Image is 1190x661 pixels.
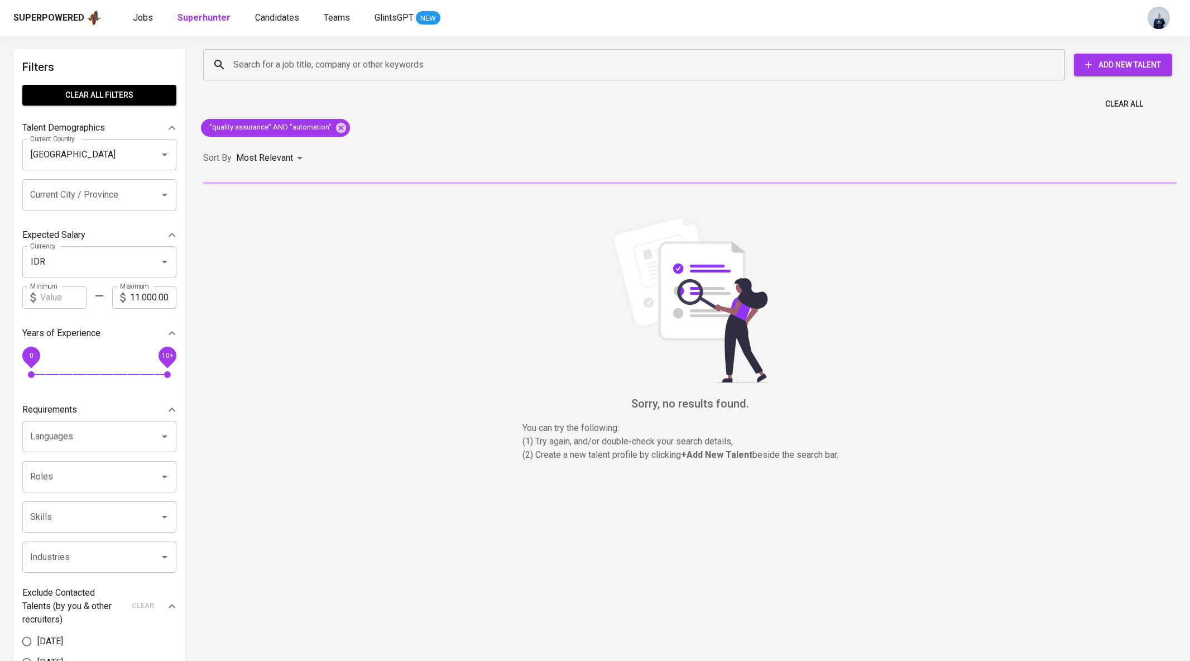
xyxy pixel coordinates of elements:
img: file_searching.svg [606,215,774,383]
span: Add New Talent [1083,58,1163,72]
b: + Add New Talent [681,449,752,460]
p: (2) Create a new talent profile by clicking beside the search bar. [522,448,857,462]
div: Requirements [22,399,176,421]
img: annisa@glints.com [1148,7,1170,29]
button: Open [157,187,172,203]
div: Most Relevant [236,148,306,169]
p: Exclude Contacted Talents (by you & other recruiters) [22,586,125,626]
a: Superhunter [177,11,233,25]
h6: Sorry, no results found. [203,395,1177,413]
input: Value [40,286,87,309]
span: "quality assurance" AND "automation" [201,122,338,133]
a: Teams [324,11,352,25]
p: (1) Try again, and/or double-check your search details, [522,435,857,448]
div: Superpowered [13,12,84,25]
button: Open [157,429,172,444]
b: Superhunter [177,12,231,23]
div: Exclude Contacted Talents (by you & other recruiters)clear [22,586,176,626]
h6: Filters [22,58,176,76]
a: Superpoweredapp logo [13,9,102,26]
input: Value [130,286,176,309]
button: Open [157,549,172,565]
button: Open [157,469,172,485]
span: Candidates [255,12,299,23]
span: GlintsGPT [375,12,414,23]
button: Open [157,147,172,162]
span: Clear All filters [31,88,167,102]
button: Clear All filters [22,85,176,106]
a: GlintsGPT NEW [375,11,440,25]
span: 0 [29,351,33,359]
p: You can try the following : [522,421,857,435]
p: Most Relevant [236,151,293,165]
img: app logo [87,9,102,26]
p: Requirements [22,403,77,416]
div: "quality assurance" AND "automation" [201,119,350,137]
button: Clear All [1101,94,1148,114]
span: Clear All [1105,97,1143,111]
a: Jobs [133,11,155,25]
button: Add New Talent [1074,54,1172,76]
span: Teams [324,12,350,23]
p: Years of Experience [22,327,100,340]
div: Expected Salary [22,224,176,246]
span: Jobs [133,12,153,23]
button: Open [157,509,172,525]
button: Open [157,254,172,270]
div: Talent Demographics [22,117,176,139]
div: Years of Experience [22,322,176,344]
a: Candidates [255,11,301,25]
span: NEW [416,13,440,24]
span: 10+ [161,351,173,359]
span: [DATE] [37,635,63,648]
p: Sort By [203,151,232,165]
p: Talent Demographics [22,121,105,135]
p: Expected Salary [22,228,85,242]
